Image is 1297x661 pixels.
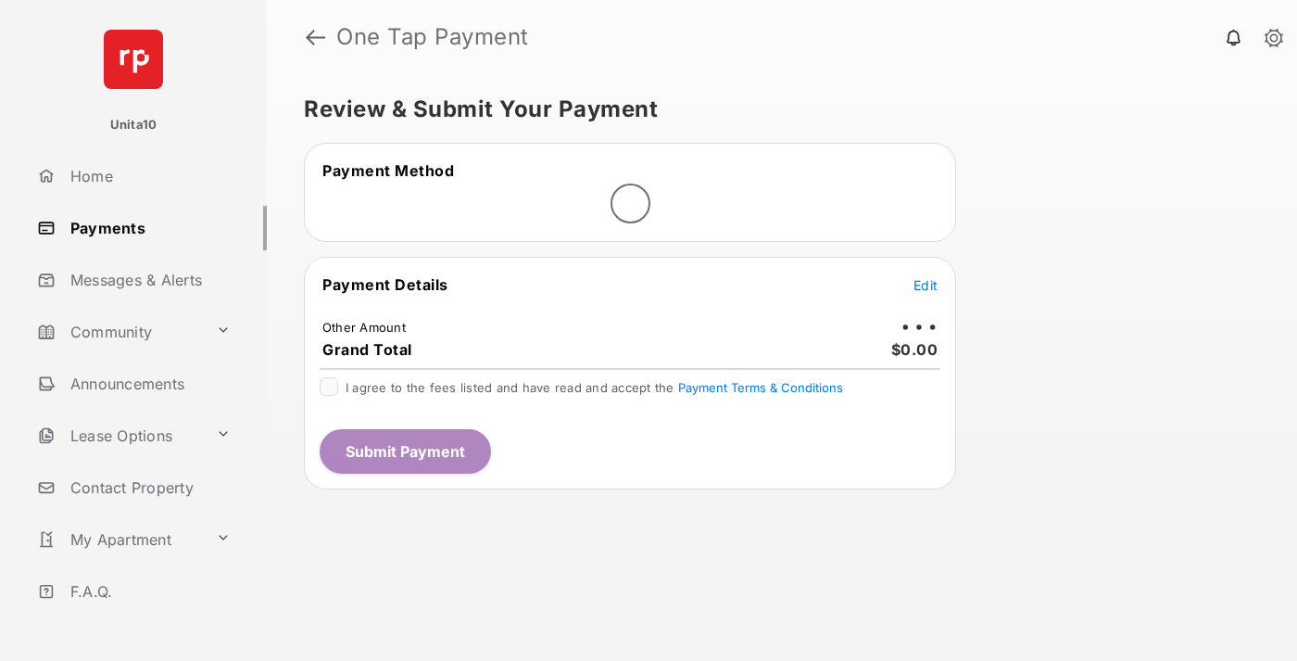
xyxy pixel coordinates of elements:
[321,319,407,336] td: Other Amount
[336,26,529,48] strong: One Tap Payment
[104,30,163,89] img: svg+xml;base64,PHN2ZyB4bWxucz0iaHR0cDovL3d3dy53My5vcmcvMjAwMC9zdmciIHdpZHRoPSI2NCIgaGVpZ2h0PSI2NC...
[322,275,448,294] span: Payment Details
[30,154,267,198] a: Home
[30,206,267,250] a: Payments
[110,116,157,134] p: Unita10
[320,429,491,474] button: Submit Payment
[913,277,938,293] span: Edit
[304,98,1245,121] h5: Review & Submit Your Payment
[678,380,843,395] button: I agree to the fees listed and have read and accept the
[30,465,267,510] a: Contact Property
[30,362,267,406] a: Announcements
[913,275,938,294] button: Edit
[30,310,208,354] a: Community
[322,340,412,359] span: Grand Total
[30,258,267,302] a: Messages & Alerts
[891,340,938,359] span: $0.00
[30,569,267,614] a: F.A.Q.
[322,161,454,180] span: Payment Method
[30,413,208,458] a: Lease Options
[30,517,208,562] a: My Apartment
[346,380,843,395] span: I agree to the fees listed and have read and accept the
